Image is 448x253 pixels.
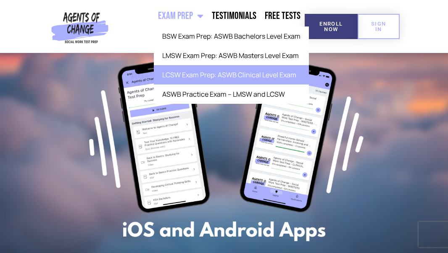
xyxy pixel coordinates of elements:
a: Free Tests [261,5,305,26]
a: LMSW Exam Prep: ASWB Masters Level Exam [154,46,309,65]
span: SIGN IN [371,21,386,32]
a: Testimonials [208,5,261,26]
a: LCSW Exam Prep: ASWB Clinical Level Exam [154,65,309,84]
a: SIGN IN [358,14,400,39]
span: Enroll Now [318,21,344,32]
a: BSW Exam Prep: ASWB Bachelors Level Exam [154,26,309,46]
a: Enroll Now [305,14,357,39]
ul: Exam Prep [154,26,309,104]
a: ASWB Practice Exam – LMSW and LCSW [154,84,309,104]
a: Exam Prep [154,5,208,26]
nav: Menu [111,5,305,47]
